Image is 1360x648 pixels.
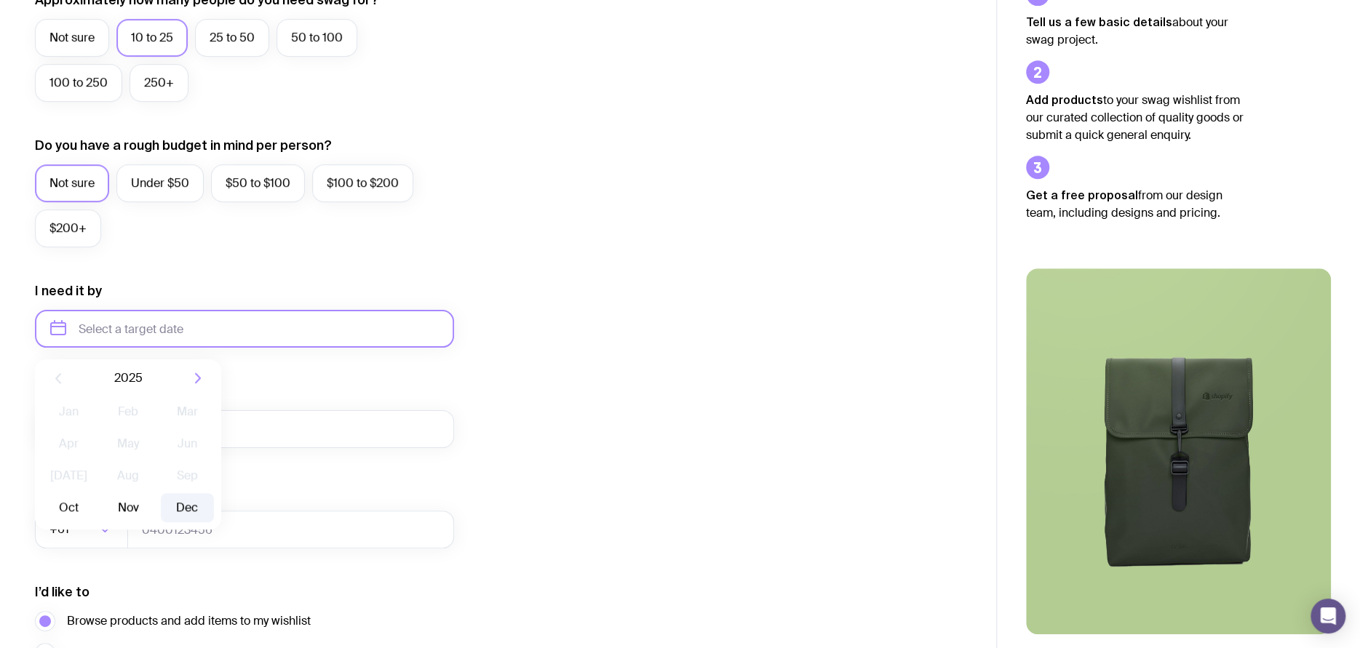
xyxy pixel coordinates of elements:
p: from our design team, including designs and pricing. [1026,186,1244,222]
button: Sep [161,461,214,490]
label: Not sure [35,19,109,57]
label: Not sure [35,164,109,202]
label: $200+ [35,209,101,247]
label: Under $50 [116,164,204,202]
input: Search for option [72,511,95,548]
strong: Add products [1026,93,1103,106]
button: Dec [161,493,214,522]
button: Jan [42,397,95,426]
input: Select a target date [35,310,454,348]
label: I’d like to [35,583,90,601]
input: 0400123456 [127,511,454,548]
button: May [101,429,154,458]
label: 100 to 250 [35,64,122,102]
span: +61 [49,511,72,548]
span: 2025 [114,369,143,387]
label: I need it by [35,282,102,300]
button: Apr [42,429,95,458]
p: about your swag project. [1026,13,1244,49]
label: $100 to $200 [312,164,413,202]
label: Do you have a rough budget in mind per person? [35,137,332,154]
strong: Tell us a few basic details [1026,15,1172,28]
span: Browse products and add items to my wishlist [67,612,311,630]
label: 250+ [130,64,188,102]
button: Feb [101,397,154,426]
div: Search for option [35,511,128,548]
button: Aug [101,461,154,490]
strong: Get a free proposal [1026,188,1138,201]
label: 25 to 50 [195,19,269,57]
button: Oct [42,493,95,522]
input: you@email.com [35,410,454,448]
button: Jun [161,429,214,458]
label: 50 to 100 [277,19,357,57]
div: Open Intercom Messenger [1311,599,1345,633]
button: [DATE] [42,461,95,490]
p: to your swag wishlist from our curated collection of quality goods or submit a quick general enqu... [1026,91,1244,144]
button: Nov [101,493,154,522]
label: 10 to 25 [116,19,188,57]
label: $50 to $100 [211,164,305,202]
button: Mar [161,397,214,426]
